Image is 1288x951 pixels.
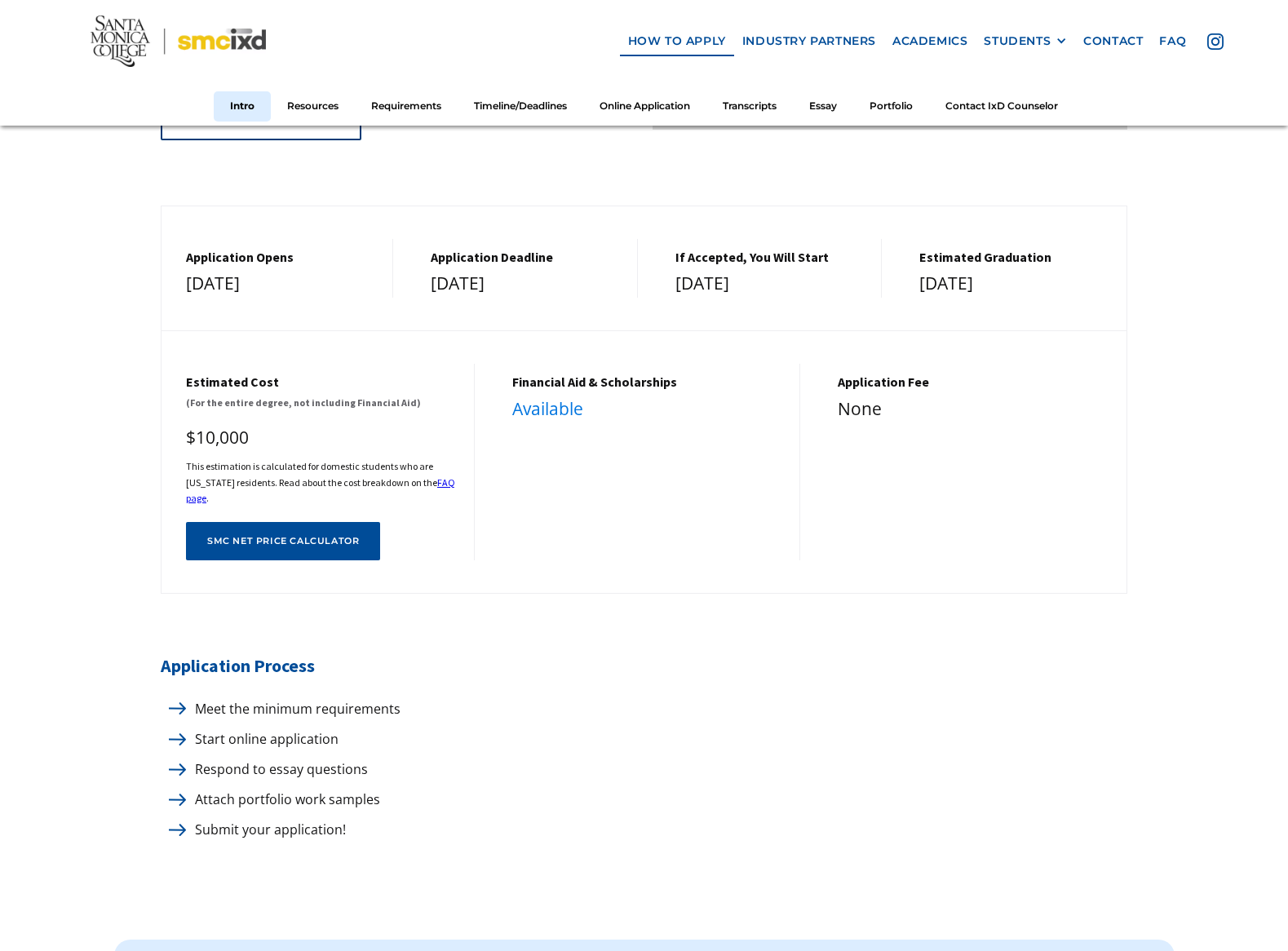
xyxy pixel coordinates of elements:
[186,423,458,453] div: $10,000
[706,91,793,122] a: Transcripts
[1151,26,1194,56] a: faq
[675,269,865,299] div: [DATE]
[207,536,359,546] div: SMC net price calculator
[1207,33,1224,50] img: icon - instagram
[271,91,355,122] a: Resources
[186,250,376,265] h5: Application Opens
[187,728,339,750] p: Start online application
[187,698,401,720] p: Meet the minimum requirements
[186,458,458,506] h6: This estimation is calculated for domestic students who are [US_STATE] residents. Read about the ...
[431,269,621,299] div: [DATE]
[620,26,734,56] a: how to apply
[853,91,929,122] a: Portfolio
[186,269,376,299] div: [DATE]
[91,15,267,67] img: Santa Monica College - SMC IxD logo
[734,26,884,56] a: industry partners
[186,374,458,390] h5: Estimated cost
[929,91,1074,122] a: Contact IxD Counselor
[187,819,346,841] p: Submit your application!
[512,397,583,420] a: Available
[984,34,1067,48] div: STUDENTS
[187,759,368,781] p: Respond to essay questions
[1075,26,1151,56] a: contact
[919,269,1110,299] div: [DATE]
[214,91,271,122] a: Intro
[458,91,583,122] a: Timeline/Deadlines
[161,651,1127,681] h5: Application Process
[186,476,455,504] a: FAQ page
[675,250,865,265] h5: If Accepted, You Will Start
[187,789,380,811] p: Attach portfolio work samples
[186,395,458,410] h6: (For the entire degree, not including Financial Aid)
[838,395,1110,424] div: None
[838,374,1110,390] h5: Application Fee
[793,91,853,122] a: Essay
[186,522,380,560] a: SMC net price calculator
[355,91,458,122] a: Requirements
[583,91,706,122] a: Online Application
[431,250,621,265] h5: Application Deadline
[984,34,1051,48] div: STUDENTS
[884,26,976,56] a: Academics
[512,374,784,390] h5: financial aid & Scholarships
[919,250,1110,265] h5: estimated graduation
